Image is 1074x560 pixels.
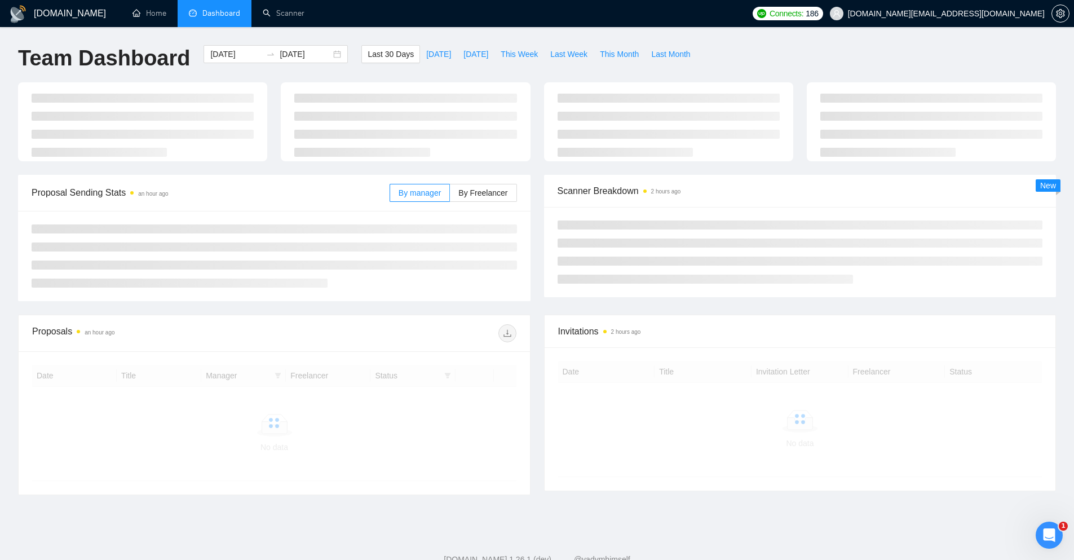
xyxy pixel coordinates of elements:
[361,45,420,63] button: Last 30 Days
[1052,9,1069,18] span: setting
[1051,9,1069,18] a: setting
[189,9,197,17] span: dashboard
[202,8,240,18] span: Dashboard
[266,50,275,59] span: to
[1040,181,1056,190] span: New
[558,324,1042,338] span: Invitations
[645,45,696,63] button: Last Month
[457,45,494,63] button: [DATE]
[399,188,441,197] span: By manager
[651,188,681,195] time: 2 hours ago
[600,48,639,60] span: This Month
[550,48,587,60] span: Last Week
[420,45,457,63] button: [DATE]
[266,50,275,59] span: swap-right
[757,9,766,18] img: upwork-logo.png
[132,8,166,18] a: homeHome
[138,191,168,197] time: an hour ago
[558,184,1043,198] span: Scanner Breakdown
[85,329,114,336] time: an hour ago
[32,324,274,342] div: Proposals
[1051,5,1069,23] button: setting
[611,329,641,335] time: 2 hours ago
[18,45,190,72] h1: Team Dashboard
[426,48,451,60] span: [DATE]
[770,7,803,20] span: Connects:
[833,10,841,17] span: user
[594,45,645,63] button: This Month
[1036,522,1063,549] iframe: Intercom live chat
[806,7,818,20] span: 186
[544,45,594,63] button: Last Week
[463,48,488,60] span: [DATE]
[263,8,304,18] a: searchScanner
[9,5,27,23] img: logo
[651,48,690,60] span: Last Month
[458,188,507,197] span: By Freelancer
[32,186,390,200] span: Proposal Sending Stats
[210,48,262,60] input: Start date
[494,45,544,63] button: This Week
[280,48,331,60] input: End date
[501,48,538,60] span: This Week
[368,48,414,60] span: Last 30 Days
[1059,522,1068,531] span: 1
